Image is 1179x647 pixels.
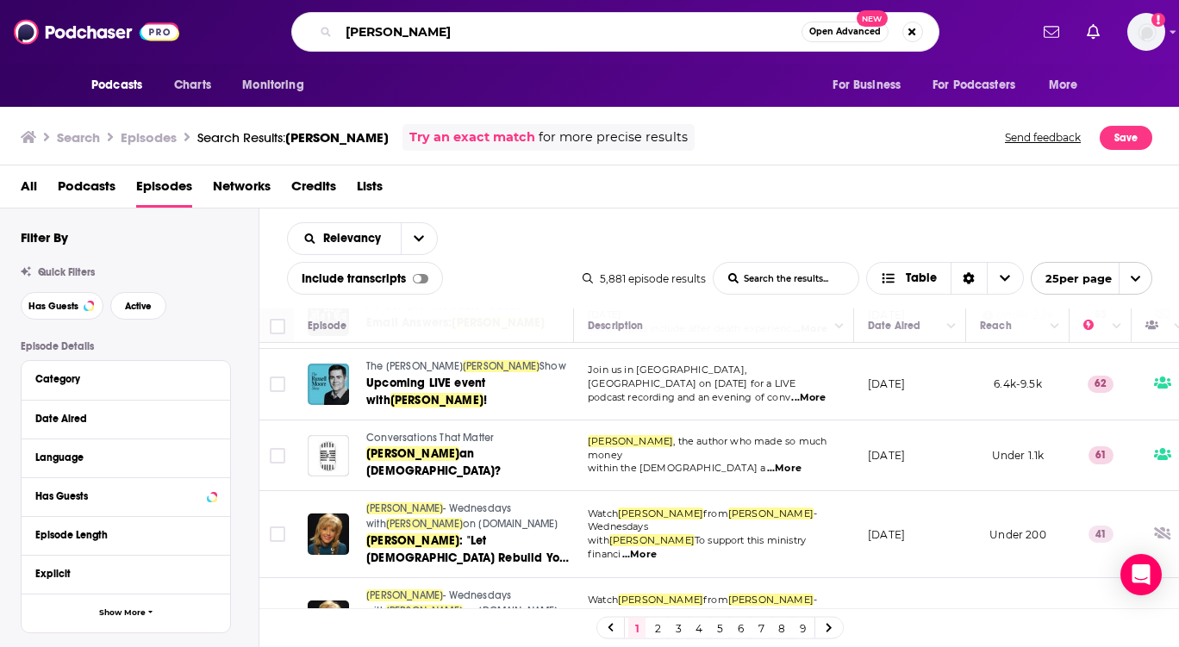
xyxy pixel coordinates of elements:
p: [DATE] [868,448,905,463]
img: User Profile [1127,13,1165,51]
div: Include transcripts [287,262,443,295]
span: Join us in [GEOGRAPHIC_DATA], [GEOGRAPHIC_DATA] on [DATE] for a LIVE [588,364,796,389]
span: Under 1.1k [992,449,1045,462]
a: [PERSON_NAME]- Wednesdays with[PERSON_NAME]on [DOMAIN_NAME] [366,501,571,532]
button: Episode Length [35,524,216,545]
span: More [1049,73,1078,97]
span: [PERSON_NAME] [728,507,814,519]
div: 5,881 episode results [583,272,706,285]
button: Explicit [35,563,216,584]
a: Search Results:[PERSON_NAME] [197,129,389,146]
span: Has Guests [28,302,78,311]
span: , the author who made so much money [588,435,827,461]
span: with [588,534,609,546]
a: All [21,172,37,208]
span: Toggle select row [270,526,285,542]
span: [PERSON_NAME] [366,533,459,548]
span: ...More [622,548,657,562]
a: The [PERSON_NAME][PERSON_NAME]Show [366,359,571,375]
a: Try an exact match [409,128,535,147]
a: Conversations That Matter [366,431,571,446]
button: Has Guests [35,485,216,507]
button: Show More [22,594,230,632]
button: Language [35,446,216,468]
span: on [DOMAIN_NAME] [463,518,558,530]
span: Show [540,360,566,372]
h3: Episodes [121,129,177,146]
span: Under 200 [989,528,1046,541]
a: 4 [690,618,708,638]
span: - Wednesdays [588,594,817,619]
div: Date Aired [868,315,920,336]
span: [PERSON_NAME] [366,446,459,461]
span: from [703,507,728,519]
span: [PERSON_NAME] [609,534,695,546]
div: Has Guests [35,490,202,502]
span: [PERSON_NAME] [386,518,463,530]
a: Lists [357,172,383,208]
a: 1 [628,618,646,638]
a: 7 [752,618,770,638]
span: ...More [791,391,826,405]
span: Watch [588,594,618,606]
span: Upcoming LIVE event with [366,376,485,407]
svg: Add a profile image [1151,13,1165,27]
span: Conversations That Matter [366,432,494,444]
button: Date Aired [35,407,216,429]
a: 3 [670,618,687,638]
button: Column Actions [829,316,850,337]
a: [PERSON_NAME]- Wednesdays with[PERSON_NAME]on [DOMAIN_NAME] [366,588,571,619]
span: For Podcasters [933,73,1015,97]
span: [PERSON_NAME] [463,360,540,372]
div: Episode [308,315,346,336]
a: 6 [732,618,749,638]
span: Watch [588,507,618,519]
button: Column Actions [1045,316,1065,337]
button: open menu [230,69,326,102]
span: Open Advanced [809,28,881,36]
button: Column Actions [1107,316,1127,337]
h2: Choose List sort [287,222,438,255]
div: Category [35,373,205,385]
span: Toggle select row [270,448,285,463]
div: Sort Direction [951,263,987,294]
span: 25 per page [1032,265,1112,292]
span: [PERSON_NAME] [366,502,443,514]
span: [PERSON_NAME] [386,605,463,617]
button: Send feedback [1000,124,1086,151]
a: Episodes [136,172,192,208]
div: Open Intercom Messenger [1120,554,1162,595]
div: Has Guests [1145,315,1170,336]
span: Monitoring [242,73,303,97]
span: within the [DEMOGRAPHIC_DATA] a [588,462,765,474]
span: 6.4k-9.5k [994,377,1042,390]
a: Credits [291,172,336,208]
a: 2 [649,618,666,638]
span: on [DOMAIN_NAME] [463,605,558,617]
a: 9 [794,618,811,638]
button: Active [110,292,166,320]
a: 5 [711,618,728,638]
button: open menu [288,233,401,245]
a: Podchaser - Follow, Share and Rate Podcasts [14,16,179,48]
div: Episode Length [35,529,205,541]
span: Quick Filters [38,266,95,278]
p: [DATE] [868,527,905,542]
span: For Business [833,73,901,97]
p: 62 [1088,376,1113,393]
p: [DATE] [868,376,905,391]
span: Toggle select row [270,376,285,392]
a: Charts [163,69,221,102]
span: Active [125,302,152,311]
a: Podcasts [58,172,115,208]
a: [PERSON_NAME]an [DEMOGRAPHIC_DATA]? [366,445,571,480]
p: 61 [1089,446,1113,463]
a: Upcoming LIVE event with[PERSON_NAME]! [366,375,571,409]
span: [PERSON_NAME] [588,435,673,447]
h2: Choose View [866,262,1024,295]
span: Relevancy [323,233,387,245]
h2: Filter By [21,229,68,246]
span: Table [906,272,937,284]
